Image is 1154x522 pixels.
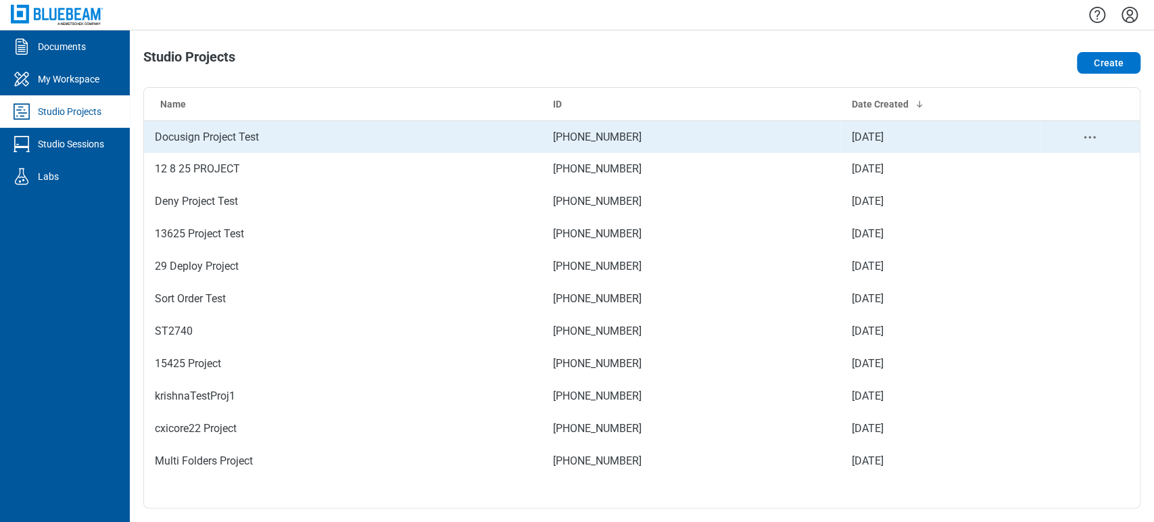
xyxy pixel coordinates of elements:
td: [DATE] [841,445,1040,477]
td: [DATE] [841,185,1040,218]
div: My Workspace [38,72,99,86]
td: [PHONE_NUMBER] [542,445,841,477]
td: 15425 Project [144,348,542,380]
button: Settings [1119,3,1140,26]
div: Studio Projects [38,105,101,118]
td: [PHONE_NUMBER] [542,120,841,153]
td: Sort Order Test [144,283,542,315]
td: [DATE] [841,218,1040,250]
td: Multi Folders Project [144,445,542,477]
td: ST2740 [144,315,542,348]
div: Labs [38,170,59,183]
td: [PHONE_NUMBER] [542,283,841,315]
td: [PHONE_NUMBER] [542,380,841,412]
td: [DATE] [841,380,1040,412]
td: [DATE] [841,315,1040,348]
td: [PHONE_NUMBER] [542,348,841,380]
button: project-actions-menu [1082,129,1098,145]
svg: Studio Sessions [11,133,32,155]
td: [DATE] [841,412,1040,445]
td: [PHONE_NUMBER] [542,218,841,250]
svg: Labs [11,166,32,187]
td: 29 Deploy Project [144,250,542,283]
td: [DATE] [841,348,1040,380]
div: Name [160,97,531,111]
td: cxicore22 Project [144,412,542,445]
td: [DATE] [841,283,1040,315]
button: Create [1077,52,1140,74]
td: [PHONE_NUMBER] [542,315,841,348]
td: [DATE] [841,120,1040,153]
div: ID [553,97,830,111]
svg: Documents [11,36,32,57]
td: krishnaTestProj1 [144,380,542,412]
img: Bluebeam, Inc. [11,5,103,24]
div: Date Created [852,97,1030,111]
svg: My Workspace [11,68,32,90]
td: [PHONE_NUMBER] [542,412,841,445]
td: [DATE] [841,153,1040,185]
td: 13625 Project Test [144,218,542,250]
td: [PHONE_NUMBER] [542,185,841,218]
td: Deny Project Test [144,185,542,218]
td: [PHONE_NUMBER] [542,153,841,185]
div: Documents [38,40,86,53]
td: [PHONE_NUMBER] [542,250,841,283]
svg: Studio Projects [11,101,32,122]
td: [DATE] [841,250,1040,283]
div: Studio Sessions [38,137,104,151]
h1: Studio Projects [143,49,235,71]
td: 12 8 25 PROJECT [144,153,542,185]
table: Studio projects table [144,88,1140,477]
td: Docusign Project Test [144,120,542,153]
